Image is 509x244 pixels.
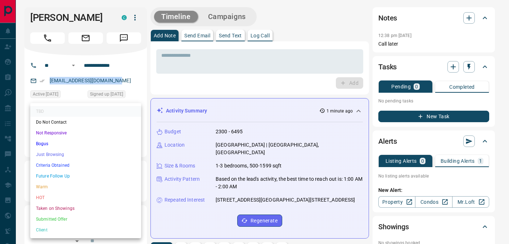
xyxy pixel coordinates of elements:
li: HOT [30,192,141,203]
li: Criteria Obtained [30,160,141,171]
li: Bogus [30,138,141,149]
li: Not Responsive [30,128,141,138]
li: Future Follow Up [30,171,141,181]
li: Taken on Showings [30,203,141,214]
li: Submitted Offer [30,214,141,225]
li: Just Browsing [30,149,141,160]
li: Do Not Contact [30,117,141,128]
li: Warm [30,181,141,192]
li: Client [30,225,141,235]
